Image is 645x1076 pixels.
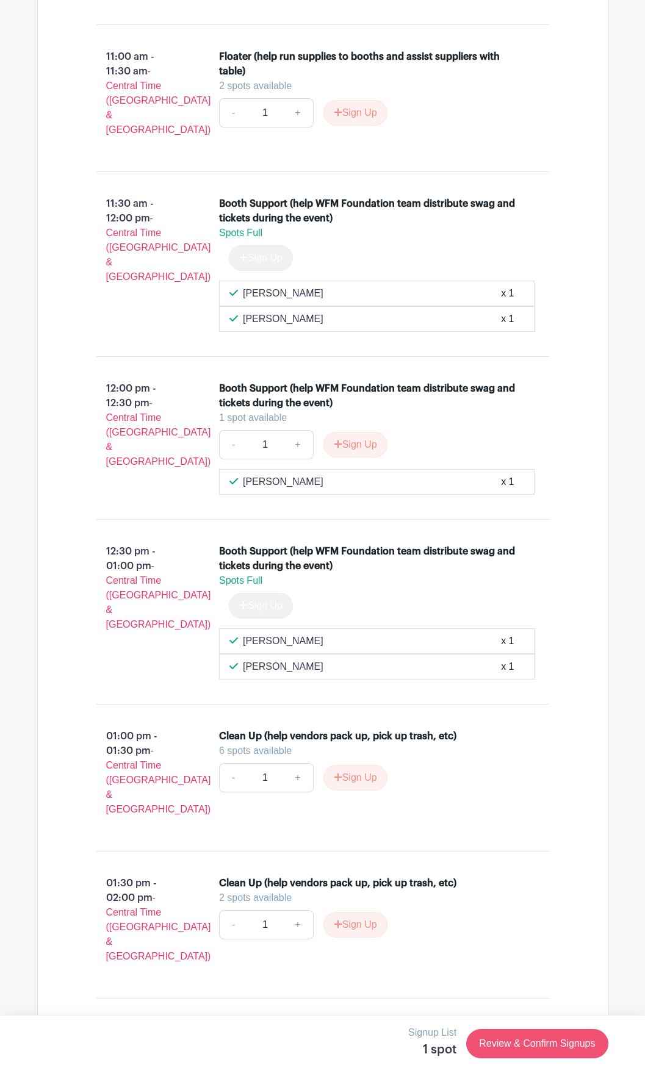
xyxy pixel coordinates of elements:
button: Sign Up [323,432,387,457]
a: + [283,910,313,939]
div: x 1 [501,475,514,489]
span: - Central Time ([GEOGRAPHIC_DATA] & [GEOGRAPHIC_DATA]) [106,745,211,814]
button: Sign Up [323,100,387,126]
p: [PERSON_NAME] [243,286,323,301]
a: - [219,910,247,939]
a: + [283,98,313,127]
p: 11:00 am - 11:30 am [77,45,200,142]
p: [PERSON_NAME] [243,475,323,489]
p: 01:30 pm - 02:00 pm [77,871,200,969]
button: Sign Up [323,912,387,938]
span: - Central Time ([GEOGRAPHIC_DATA] & [GEOGRAPHIC_DATA]) [106,561,211,629]
div: 1 spot available [219,411,525,425]
a: - [219,763,247,792]
p: 12:00 pm - 12:30 pm [77,376,200,474]
p: [PERSON_NAME] [243,634,323,648]
a: - [219,430,247,459]
div: Clean Up (help vendors pack up, pick up trash, etc) [219,729,456,744]
a: + [283,763,313,792]
p: 11:30 am - 12:00 pm [77,192,200,289]
a: Review & Confirm Signups [466,1029,608,1058]
div: Clean Up (help vendors pack up, pick up trash, etc) [219,876,456,891]
span: - Central Time ([GEOGRAPHIC_DATA] & [GEOGRAPHIC_DATA]) [106,213,211,282]
a: - [219,98,247,127]
div: Booth Support (help WFM Foundation team distribute swag and tickets during the event) [219,381,520,411]
button: Sign Up [323,765,387,791]
span: - Central Time ([GEOGRAPHIC_DATA] & [GEOGRAPHIC_DATA]) [106,892,211,961]
p: Signup List [408,1025,456,1040]
p: [PERSON_NAME] [243,312,323,326]
span: - Central Time ([GEOGRAPHIC_DATA] & [GEOGRAPHIC_DATA]) [106,66,211,135]
div: 2 spots available [219,891,525,905]
div: x 1 [501,312,514,326]
div: x 1 [501,634,514,648]
p: 12:30 pm - 01:00 pm [77,539,200,637]
div: 2 spots available [219,79,525,93]
h5: 1 spot [408,1042,456,1057]
span: Spots Full [219,575,262,586]
span: Spots Full [219,228,262,238]
p: [PERSON_NAME] [243,659,323,674]
div: 6 spots available [219,744,525,758]
span: - Central Time ([GEOGRAPHIC_DATA] & [GEOGRAPHIC_DATA]) [106,398,211,467]
div: x 1 [501,659,514,674]
div: Booth Support (help WFM Foundation team distribute swag and tickets during the event) [219,544,520,573]
p: 01:00 pm - 01:30 pm [77,724,200,822]
div: x 1 [501,286,514,301]
div: Floater (help run supplies to booths and assist suppliers with table) [219,49,520,79]
div: Booth Support (help WFM Foundation team distribute swag and tickets during the event) [219,196,520,226]
a: + [283,430,313,459]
